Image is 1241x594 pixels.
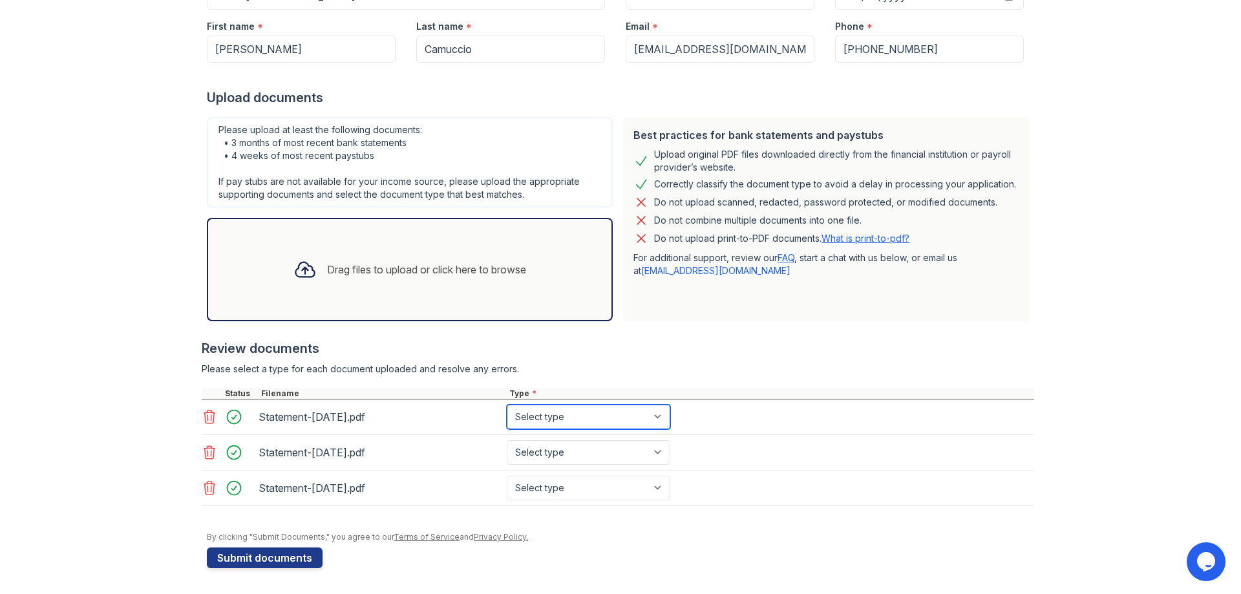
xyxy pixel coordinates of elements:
[207,89,1034,107] div: Upload documents
[822,233,909,244] a: What is print-to-pdf?
[654,195,997,210] div: Do not upload scanned, redacted, password protected, or modified documents.
[202,363,1034,376] div: Please select a type for each document uploaded and resolve any errors.
[327,262,526,277] div: Drag files to upload or click here to browse
[259,442,502,463] div: Statement-[DATE].pdf
[1187,542,1228,581] iframe: chat widget
[394,532,460,542] a: Terms of Service
[259,478,502,498] div: Statement-[DATE].pdf
[207,532,1034,542] div: By clicking "Submit Documents," you agree to our and
[778,252,794,263] a: FAQ
[626,20,650,33] label: Email
[207,117,613,207] div: Please upload at least the following documents: • 3 months of most recent bank statements • 4 wee...
[641,265,790,276] a: [EMAIL_ADDRESS][DOMAIN_NAME]
[654,232,909,245] p: Do not upload print-to-PDF documents.
[654,213,862,228] div: Do not combine multiple documents into one file.
[207,547,323,568] button: Submit documents
[259,407,502,427] div: Statement-[DATE].pdf
[474,532,528,542] a: Privacy Policy.
[633,251,1019,277] p: For additional support, review our , start a chat with us below, or email us at
[207,20,255,33] label: First name
[416,20,463,33] label: Last name
[222,388,259,399] div: Status
[654,148,1019,174] div: Upload original PDF files downloaded directly from the financial institution or payroll provider’...
[633,127,1019,143] div: Best practices for bank statements and paystubs
[507,388,1034,399] div: Type
[654,176,1016,192] div: Correctly classify the document type to avoid a delay in processing your application.
[202,339,1034,357] div: Review documents
[835,20,864,33] label: Phone
[259,388,507,399] div: Filename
